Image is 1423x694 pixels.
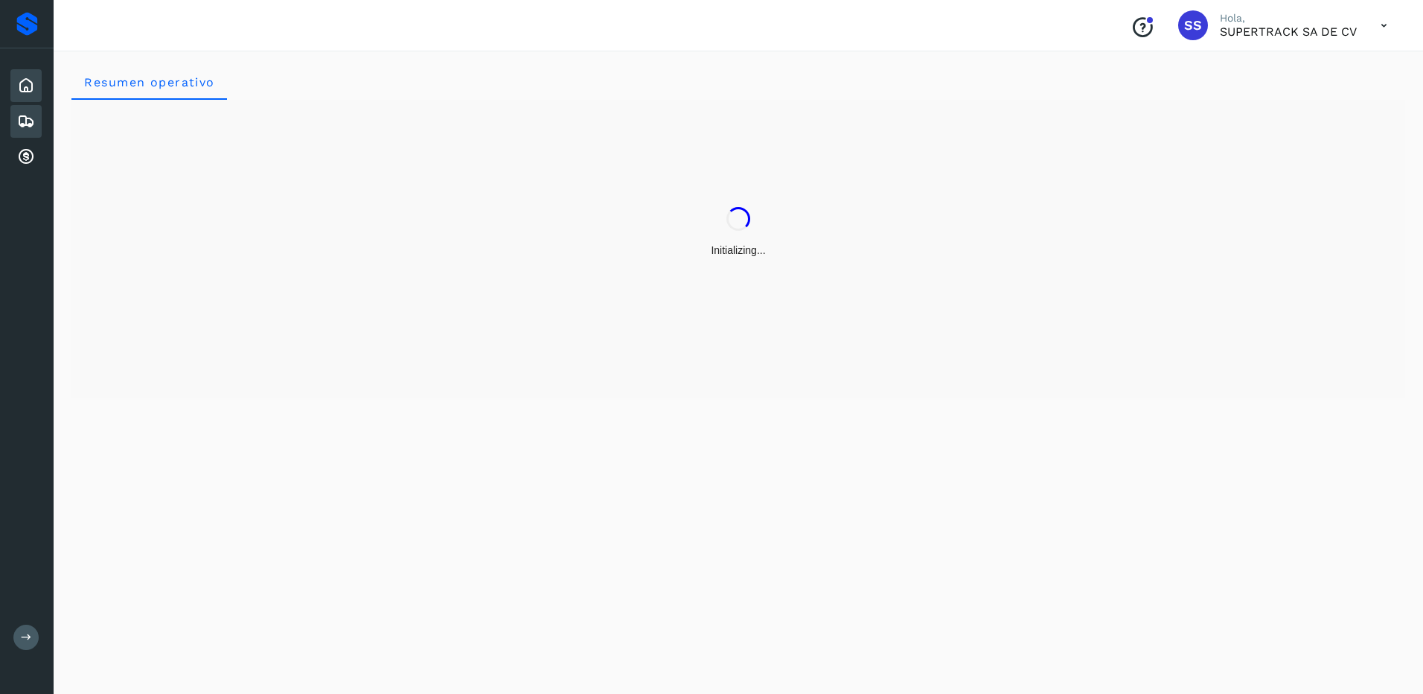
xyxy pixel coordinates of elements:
span: Resumen operativo [83,75,215,89]
p: SUPERTRACK SA DE CV [1220,25,1357,39]
p: Hola, [1220,12,1357,25]
div: Inicio [10,69,42,102]
div: Cuentas por cobrar [10,141,42,173]
div: Embarques [10,105,42,138]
